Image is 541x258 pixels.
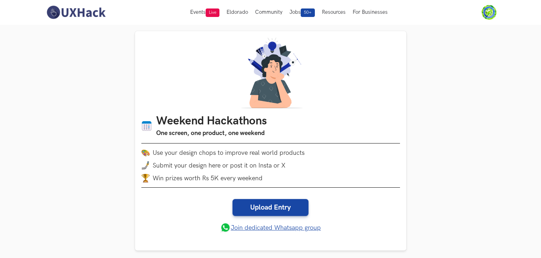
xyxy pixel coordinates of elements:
h3: One screen, one product, one weekend [156,128,267,138]
img: mobile-in-hand.png [141,161,150,170]
span: 50+ [301,8,315,17]
li: Win prizes worth Rs 5K every weekend [141,174,400,182]
a: Upload Entry [233,199,308,216]
li: Use your design chops to improve real world products [141,148,400,157]
img: whatsapp.png [220,222,231,233]
img: Your profile pic [482,5,496,20]
h1: Weekend Hackathons [156,115,267,128]
span: Live [206,8,219,17]
img: trophy.png [141,174,150,182]
img: Calendar icon [141,121,152,131]
span: Submit your design here or post it on Insta or X [153,162,286,169]
img: A designer thinking [237,37,305,108]
img: palette.png [141,148,150,157]
a: Join dedicated Whatsapp group [220,222,321,233]
img: UXHack-logo.png [45,5,107,20]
